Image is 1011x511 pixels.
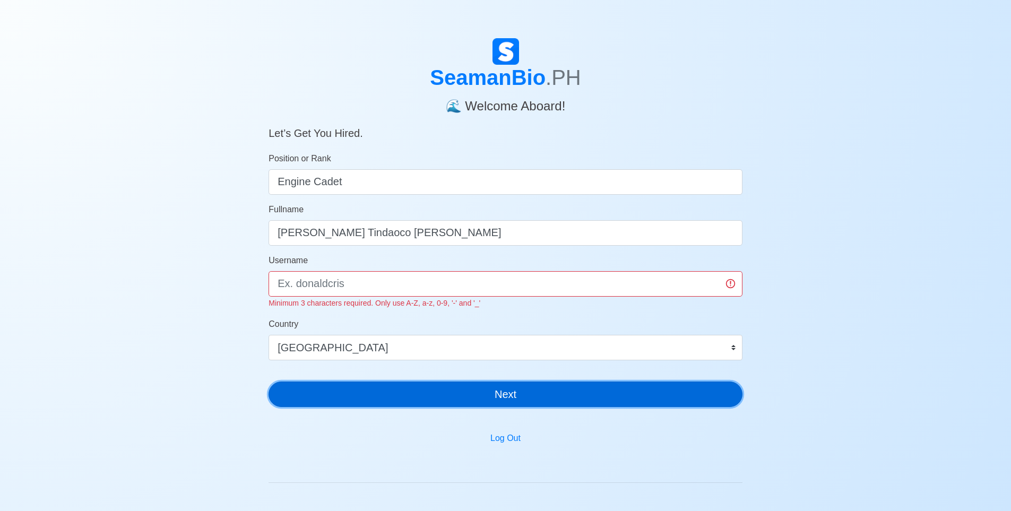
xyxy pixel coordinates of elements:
[546,66,581,89] span: .PH
[269,220,742,246] input: Your Fullname
[269,271,742,297] input: Ex. donaldcris
[269,318,298,331] label: Country
[492,38,519,65] img: Logo
[269,382,742,407] button: Next
[269,256,308,265] span: Username
[269,90,742,114] h4: 🌊 Welcome Aboard!
[269,299,480,307] small: Minimum 3 characters required. Only use A-Z, a-z, 0-9, '-' and '_'
[269,65,742,90] h1: SeamanBio
[269,114,742,140] h5: Let’s Get You Hired.
[269,205,304,214] span: Fullname
[483,428,528,448] button: Log Out
[269,169,742,195] input: ex. 2nd Officer w/Master License
[269,154,331,163] span: Position or Rank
